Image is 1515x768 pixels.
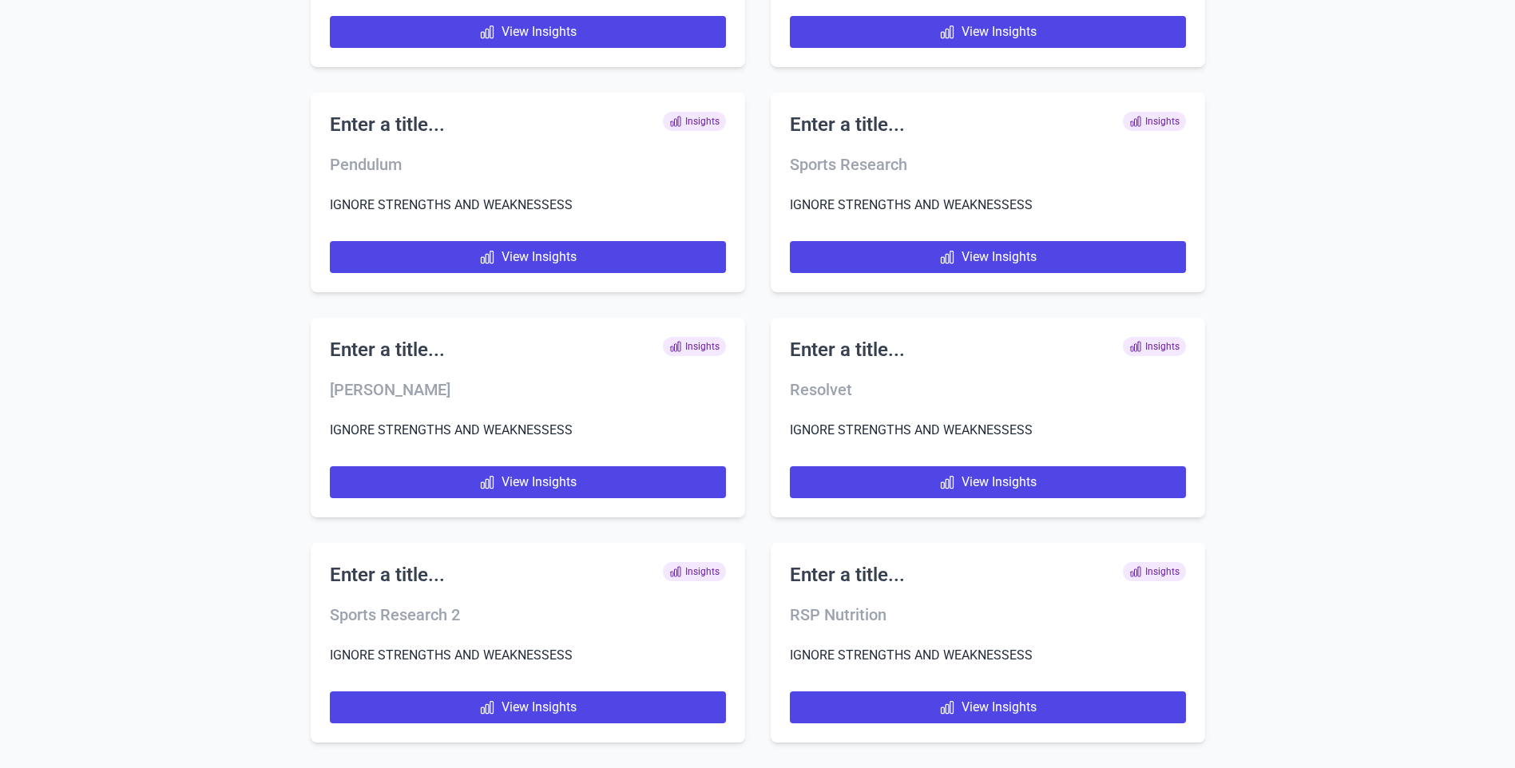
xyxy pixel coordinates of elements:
h3: Pendulum [330,153,726,176]
span: Insights [1123,112,1186,131]
h2: Enter a title... [790,112,905,137]
h3: Sports Research [790,153,1186,176]
h2: Enter a title... [790,337,905,362]
h3: Resolvet [790,378,1186,401]
h3: RSP Nutrition [790,604,1186,626]
p: IGNORE STRENGTHS AND WEAKNESSESS [790,195,1186,216]
a: View Insights [790,691,1186,723]
h2: Enter a title... [790,562,905,588]
p: IGNORE STRENGTHS AND WEAKNESSESS [790,645,1186,666]
a: View Insights [330,466,726,498]
a: View Insights [330,16,726,48]
a: View Insights [790,241,1186,273]
p: IGNORE STRENGTHS AND WEAKNESSESS [330,645,726,666]
h3: Sports Research 2 [330,604,726,626]
span: Insights [663,112,726,131]
a: View Insights [790,16,1186,48]
h2: Enter a title... [330,562,445,588]
span: Insights [1123,337,1186,356]
span: Insights [663,337,726,356]
a: View Insights [330,691,726,723]
a: View Insights [790,466,1186,498]
p: IGNORE STRENGTHS AND WEAKNESSESS [330,195,726,216]
a: View Insights [330,241,726,273]
span: Insights [1123,562,1186,581]
h3: [PERSON_NAME] [330,378,726,401]
h2: Enter a title... [330,337,445,362]
p: IGNORE STRENGTHS AND WEAKNESSESS [790,420,1186,441]
p: IGNORE STRENGTHS AND WEAKNESSESS [330,420,726,441]
h2: Enter a title... [330,112,445,137]
span: Insights [663,562,726,581]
